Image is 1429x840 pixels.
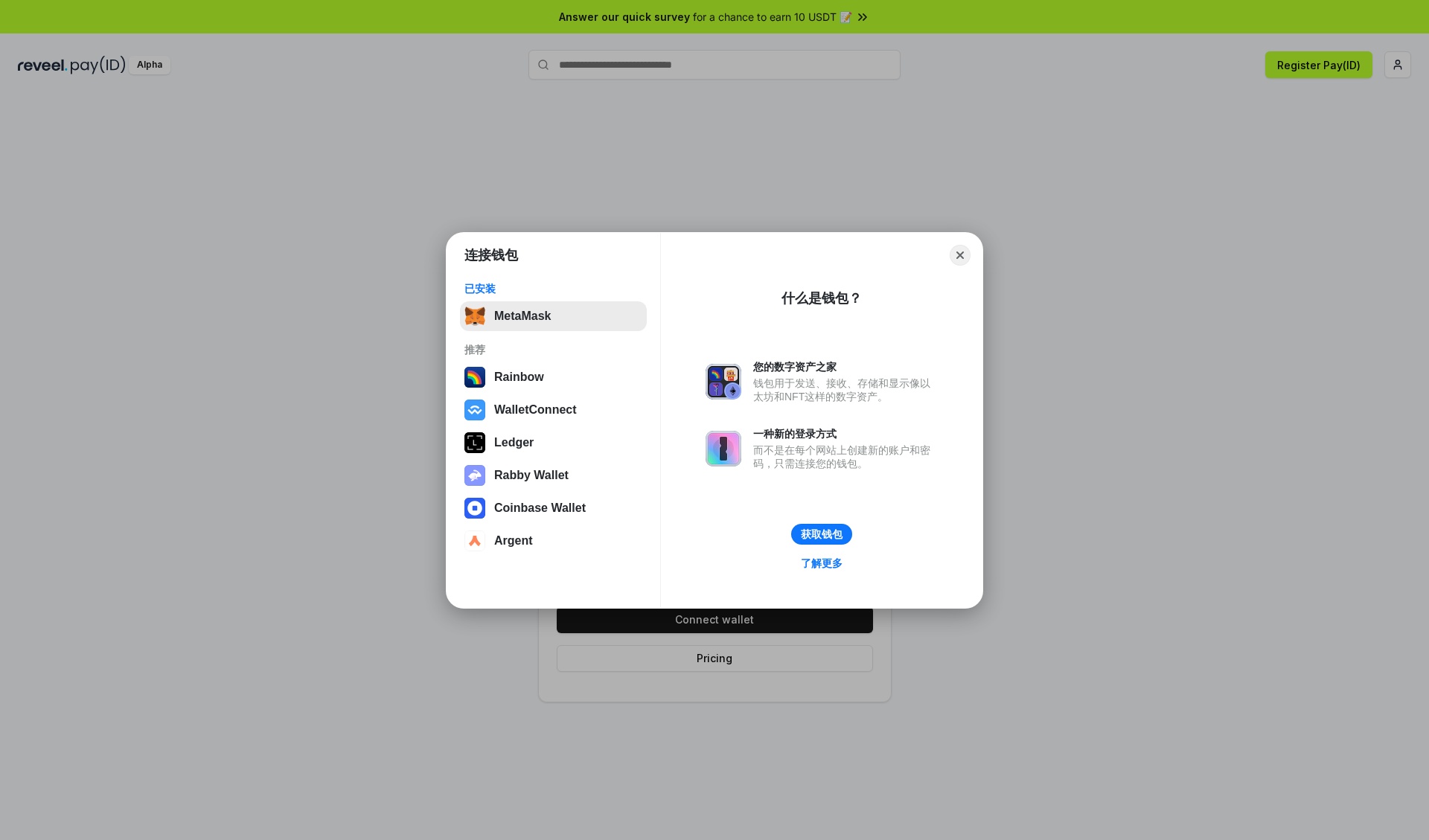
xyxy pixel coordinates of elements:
[464,282,642,295] div: 已安装
[753,376,938,403] div: 钱包用于发送、接收、存储和显示像以太坊和NFT这样的数字资产。
[753,360,938,373] div: 您的数字资产之家
[464,246,518,264] h1: 连接钱包
[464,343,642,356] div: 推荐
[464,367,485,388] img: svg+xml,%3Csvg%20width%3D%22120%22%20height%3D%22120%22%20viewBox%3D%220%200%20120%20120%22%20fil...
[706,431,741,467] img: svg+xml,%3Csvg%20xmlns%3D%22http%3A%2F%2Fwww.w3.org%2F2000%2Fsvg%22%20fill%3D%22none%22%20viewBox...
[464,306,485,327] img: svg+xml,%3Csvg%20fill%3D%22none%22%20height%3D%2233%22%20viewBox%3D%220%200%2035%2033%22%20width%...
[801,557,843,570] div: 了解更多
[464,400,485,420] img: svg+xml,%3Csvg%20width%3D%2228%22%20height%3D%2228%22%20viewBox%3D%220%200%2028%2028%22%20fill%3D...
[494,469,569,482] div: Rabby Wallet
[706,364,741,400] img: svg+xml,%3Csvg%20xmlns%3D%22http%3A%2F%2Fwww.w3.org%2F2000%2Fsvg%22%20fill%3D%22none%22%20viewBox...
[801,528,843,541] div: 获取钱包
[460,362,647,392] button: Rainbow
[494,501,586,515] div: Coinbase Wallet
[464,530,485,551] img: svg+xml,%3Csvg%20width%3D%2228%22%20height%3D%2228%22%20viewBox%3D%220%200%2028%2028%22%20fill%3D...
[494,436,534,449] div: Ledger
[460,461,647,490] button: Rabby Wallet
[781,289,862,307] div: 什么是钱包？
[464,432,485,453] img: svg+xml,%3Csvg%20xmlns%3D%22http%3A%2F%2Fwww.w3.org%2F2000%2Fsvg%22%20width%3D%2228%22%20height%3...
[460,301,647,331] button: MetaMask
[464,498,485,519] img: svg+xml,%3Csvg%20width%3D%2228%22%20height%3D%2228%22%20viewBox%3D%220%200%2028%2028%22%20fill%3D...
[464,465,485,486] img: svg+xml,%3Csvg%20xmlns%3D%22http%3A%2F%2Fwww.w3.org%2F2000%2Fsvg%22%20fill%3D%22none%22%20viewBox...
[791,524,852,545] button: 获取钱包
[753,443,938,470] div: 而不是在每个网站上创建新的账户和密码，只需连接您的钱包。
[494,534,533,548] div: Argent
[792,554,851,573] a: 了解更多
[460,526,647,556] button: Argent
[494,310,551,323] div: MetaMask
[494,403,577,417] div: WalletConnect
[460,395,647,425] button: WalletConnect
[460,428,647,458] button: Ledger
[494,371,544,384] div: Rainbow
[950,245,971,266] button: Close
[753,427,938,440] div: 一种新的登录方式
[460,493,647,523] button: Coinbase Wallet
